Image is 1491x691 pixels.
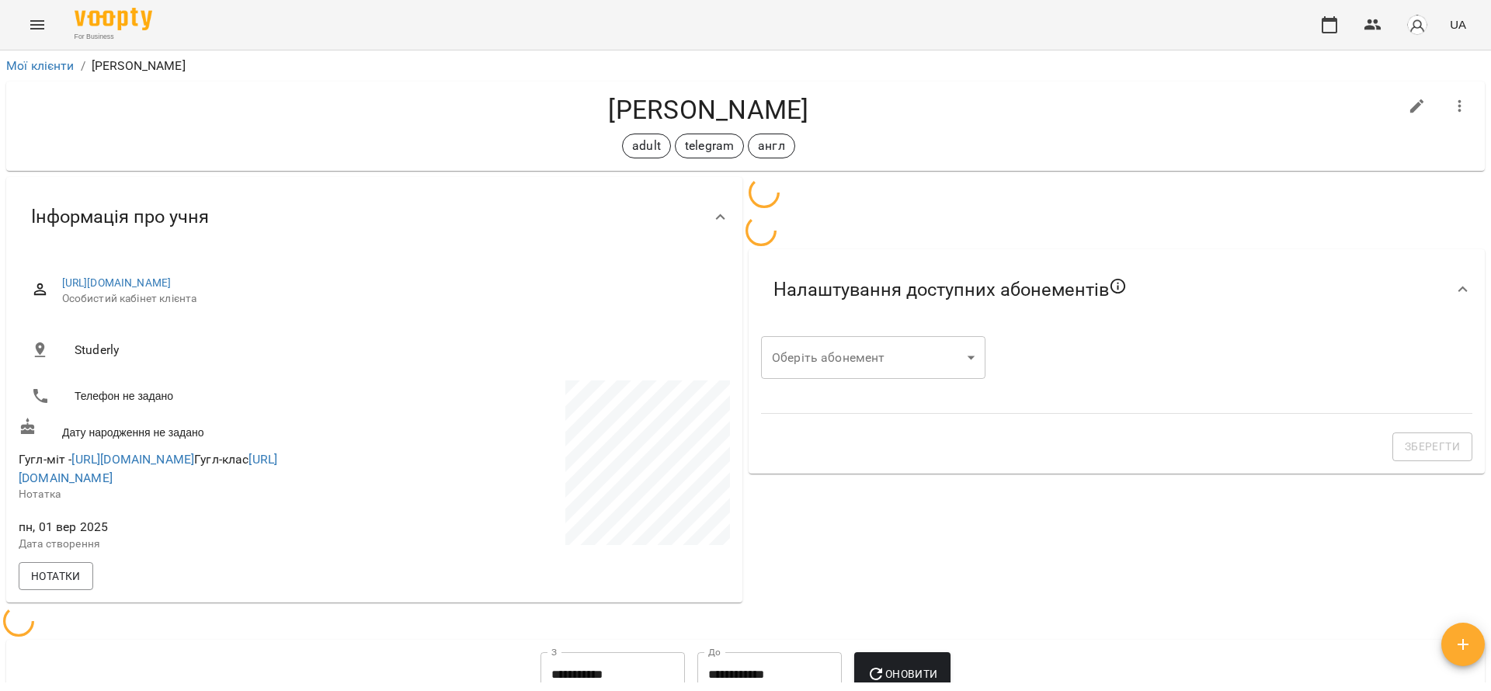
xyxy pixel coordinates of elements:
[92,57,186,75] p: [PERSON_NAME]
[761,336,985,380] div: ​
[75,32,152,42] span: For Business
[622,134,671,158] div: adult
[19,536,371,552] p: Дата створення
[6,57,1485,75] nav: breadcrumb
[6,58,75,73] a: Мої клієнти
[19,518,371,536] span: пн, 01 вер 2025
[19,487,371,502] p: Нотатка
[31,567,81,585] span: Нотатки
[1406,14,1428,36] img: avatar_s.png
[632,137,661,155] p: adult
[748,134,795,158] div: англ
[1109,277,1128,296] svg: Якщо не обрано жодного, клієнт зможе побачити всі публічні абонементи
[758,137,785,155] p: англ
[16,415,374,443] div: Дату народження не задано
[1450,16,1466,33] span: UA
[31,205,209,229] span: Інформація про учня
[675,134,744,158] div: telegram
[62,291,718,307] span: Особистий кабінет клієнта
[6,177,742,257] div: Інформація про учня
[685,137,734,155] p: telegram
[75,8,152,30] img: Voopty Logo
[749,249,1485,330] div: Налаштування доступних абонементів
[19,452,277,485] a: [URL][DOMAIN_NAME]
[19,562,93,590] button: Нотатки
[19,94,1399,126] h4: [PERSON_NAME]
[1444,10,1472,39] button: UA
[773,277,1128,302] span: Налаштування доступних абонементів
[867,665,937,683] span: Оновити
[75,341,718,359] span: Studerly
[62,276,172,289] a: [URL][DOMAIN_NAME]
[19,380,371,411] li: Телефон не задано
[71,452,194,467] a: [URL][DOMAIN_NAME]
[81,57,85,75] li: /
[19,6,56,43] button: Menu
[19,452,277,485] span: Гугл-міт - Гугл-клас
